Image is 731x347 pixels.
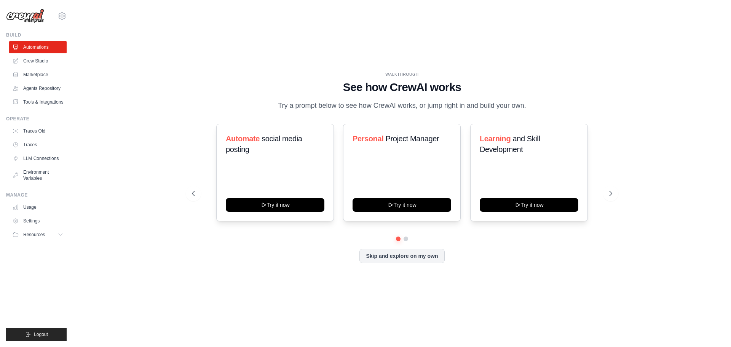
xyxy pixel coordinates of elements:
button: Logout [6,328,67,341]
iframe: Chat Widget [693,310,731,347]
div: Build [6,32,67,38]
span: social media posting [226,134,302,154]
span: Automate [226,134,260,143]
div: Operate [6,116,67,122]
p: Try a prompt below to see how CrewAI works, or jump right in and build your own. [274,100,530,111]
span: and Skill Development [480,134,540,154]
h1: See how CrewAI works [192,80,612,94]
a: Traces Old [9,125,67,137]
a: Automations [9,41,67,53]
button: Skip and explore on my own [359,249,444,263]
span: Learning [480,134,511,143]
img: Logo [6,9,44,23]
a: Agents Repository [9,82,67,94]
a: Marketplace [9,69,67,81]
span: Personal [353,134,383,143]
span: Resources [23,232,45,238]
button: Try it now [353,198,451,212]
div: Manage [6,192,67,198]
a: LLM Connections [9,152,67,165]
button: Try it now [226,198,324,212]
span: Logout [34,331,48,337]
button: Resources [9,229,67,241]
a: Traces [9,139,67,151]
a: Usage [9,201,67,213]
div: WALKTHROUGH [192,72,612,77]
a: Tools & Integrations [9,96,67,108]
button: Try it now [480,198,578,212]
a: Crew Studio [9,55,67,67]
span: Project Manager [386,134,439,143]
a: Environment Variables [9,166,67,184]
a: Settings [9,215,67,227]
